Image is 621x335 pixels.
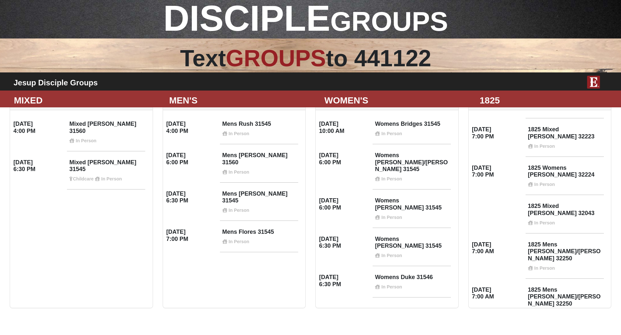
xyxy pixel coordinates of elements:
strong: In Person [534,182,555,187]
h4: Mens [PERSON_NAME] 31545 [222,190,296,213]
strong: In Person [381,176,402,181]
img: E-icon-fireweed-White-TM.png [587,76,600,89]
span: GROUPS [330,6,448,37]
h4: Mixed [PERSON_NAME] 31545 [69,159,143,182]
h4: [DATE] 7:00 AM [472,286,523,300]
h4: [DATE] 7:00 PM [166,229,218,243]
h4: [DATE] 7:00 PM [472,165,523,178]
strong: In Person [381,284,402,289]
h4: [DATE] 6:30 PM [14,159,65,173]
h4: Womens Duke 31546 [375,274,449,290]
h4: [DATE] 6:00 PM [319,197,371,211]
strong: Childcare [73,176,93,181]
div: MIXED [9,94,164,107]
h4: 1825 Mens [PERSON_NAME]/[PERSON_NAME] 32250 [528,286,602,316]
h4: 1825 Womens [PERSON_NAME] 32224 [528,165,602,187]
strong: In Person [534,220,555,225]
h4: Womens [PERSON_NAME] 31545 [375,236,449,258]
h4: Mens [PERSON_NAME] 31560 [222,152,296,175]
h4: Womens [PERSON_NAME]/[PERSON_NAME] 31545 [375,152,449,182]
strong: In Person [101,176,122,181]
div: MEN'S [164,94,320,107]
strong: In Person [229,169,249,175]
strong: In Person [229,208,249,213]
h4: 1825 Mens [PERSON_NAME]/[PERSON_NAME] 32250 [528,241,602,271]
h4: [DATE] 7:00 AM [472,241,523,255]
strong: In Person [381,253,402,258]
h4: 1825 Mixed [PERSON_NAME] 32043 [528,203,602,225]
div: WOMEN'S [320,94,475,107]
strong: In Person [229,239,249,244]
h4: Womens [PERSON_NAME] 31545 [375,197,449,220]
strong: In Person [381,215,402,220]
strong: In Person [534,265,555,271]
h4: [DATE] 6:30 PM [166,190,218,204]
h4: Mens Flores 31545 [222,229,296,244]
h4: [DATE] 6:30 PM [319,274,371,288]
b: Jesup Disciple Groups [14,78,98,87]
span: GROUPS [226,45,326,71]
h4: [DATE] 6:30 PM [319,236,371,250]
